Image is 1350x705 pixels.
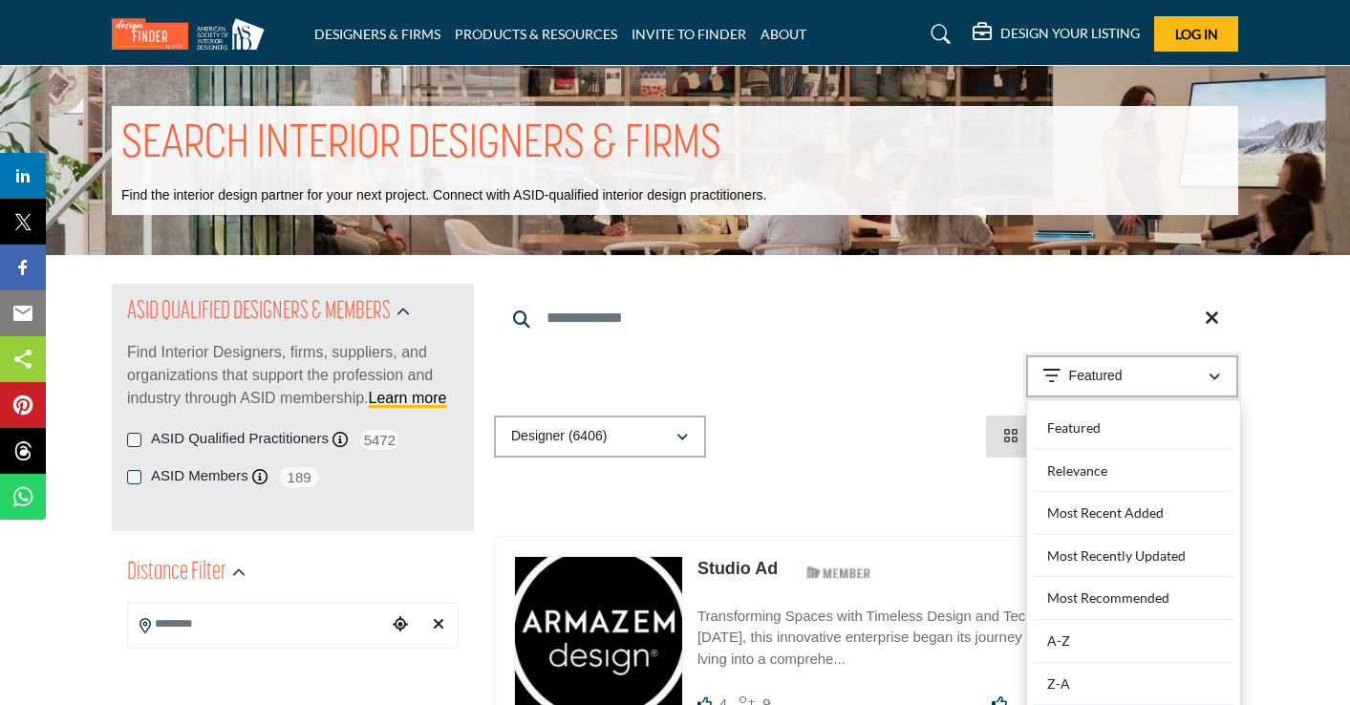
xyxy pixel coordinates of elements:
img: Site Logo [112,18,274,50]
button: Designer (6406) [494,416,706,458]
input: ASID Qualified Practitioners checkbox [127,433,141,447]
h5: DESIGN YOUR LISTING [1000,25,1140,42]
div: Most Recent Added [1034,492,1233,535]
a: Learn more [369,390,447,406]
a: INVITE TO FINDER [632,26,746,42]
button: Featured [1026,355,1238,397]
div: Most Recommended [1034,577,1233,620]
p: Find the interior design partner for your next project. Connect with ASID-qualified interior desi... [121,186,766,205]
li: Card View [986,416,1117,458]
a: View Card [1003,428,1100,444]
div: Clear search location [424,605,453,646]
a: DESIGNERS & FIRMS [314,26,440,42]
div: Choose your current location [386,605,415,646]
div: DESIGN YOUR LISTING [973,23,1140,46]
span: Log In [1175,26,1218,42]
p: Designer (6406) [511,427,607,446]
input: Search Keyword [494,295,1238,341]
h2: Distance Filter [127,556,226,590]
a: ABOUT [761,26,806,42]
p: Studio Ad [697,556,778,582]
button: Log In [1154,16,1238,52]
div: Most Recently Updated [1034,535,1233,578]
p: Transforming Spaces with Timeless Design and Technical Precision Founded in [DATE], this innovati... [697,606,1218,671]
label: ASID Members [151,465,248,487]
div: Featured [1034,407,1233,450]
h2: ASID QUALIFIED DESIGNERS & MEMBERS [127,295,391,330]
h1: SEARCH INTERIOR DESIGNERS & FIRMS [121,116,721,175]
span: 5472 [358,428,401,452]
a: Studio Ad [697,559,778,578]
span: 189 [278,465,321,489]
input: Search Location [128,606,386,643]
input: ASID Members checkbox [127,470,141,484]
img: ASID Members Badge Icon [796,561,882,585]
a: Search [912,19,963,50]
p: Featured [1069,367,1123,386]
a: Transforming Spaces with Timeless Design and Technical Precision Founded in [DATE], this innovati... [697,594,1218,671]
p: Find Interior Designers, firms, suppliers, and organizations that support the profession and indu... [127,341,459,410]
div: Relevance [1034,450,1233,493]
label: ASID Qualified Practitioners [151,428,329,450]
a: PRODUCTS & RESOURCES [455,26,617,42]
div: A-Z [1034,620,1233,663]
